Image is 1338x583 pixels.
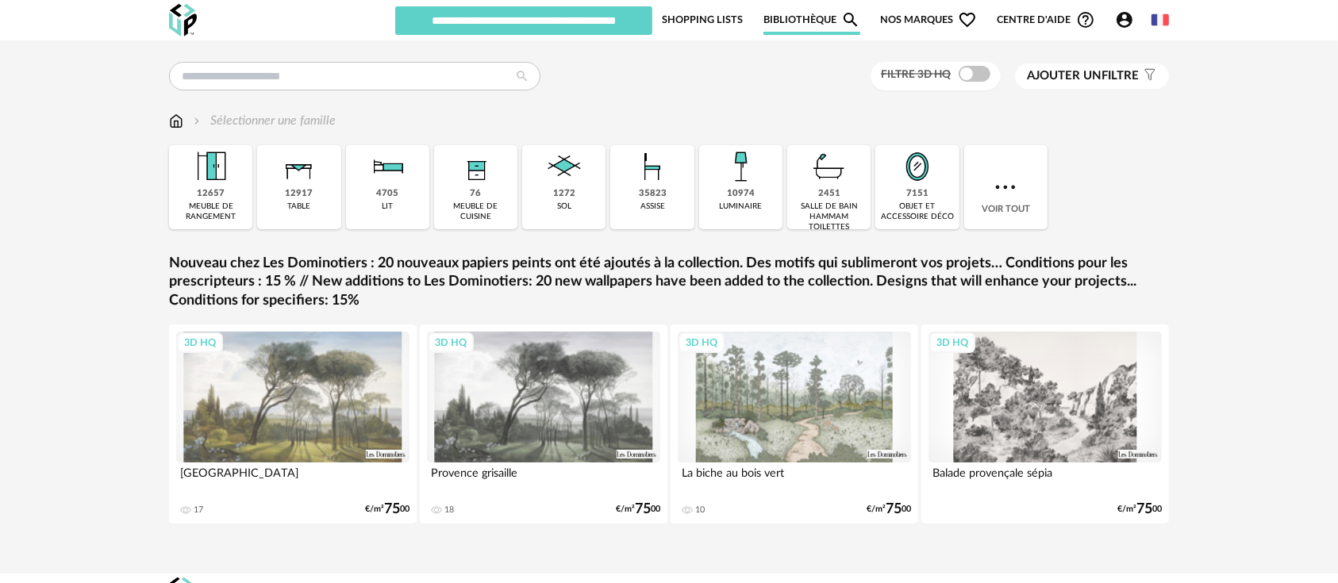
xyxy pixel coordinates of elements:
[991,173,1020,201] img: more.7b13dc1.svg
[1136,504,1152,515] span: 75
[197,188,225,200] div: 12657
[455,145,498,188] img: Rangement.png
[366,145,409,188] img: Literie.png
[719,201,762,212] div: luminaire
[671,324,918,524] a: 3D HQ La biche au bois vert 10 €/m²7500
[439,201,513,222] div: meuble de cuisine
[867,504,911,515] div: €/m² 00
[543,145,586,188] img: Sol.png
[190,145,233,188] img: Meuble%20de%20rangement.png
[376,188,398,200] div: 4705
[427,462,660,494] div: Provence grisaille
[1139,68,1157,84] span: Filter icon
[792,201,866,232] div: salle de bain hammam toilettes
[631,145,674,188] img: Assise.png
[886,504,902,515] span: 75
[635,504,651,515] span: 75
[906,188,929,200] div: 7151
[365,504,409,515] div: €/m² 00
[639,188,667,200] div: 35823
[1115,10,1134,29] span: Account Circle icon
[881,69,951,80] span: Filtre 3D HQ
[1152,11,1169,29] img: fr
[679,332,725,353] div: 3D HQ
[998,10,1095,29] span: Centre d'aideHelp Circle Outline icon
[1115,10,1141,29] span: Account Circle icon
[808,145,851,188] img: Salle%20de%20bain.png
[444,504,454,516] div: 18
[719,145,762,188] img: Luminaire.png
[727,188,755,200] div: 10974
[929,462,1162,494] div: Balade provençale sépia
[420,324,667,524] a: 3D HQ Provence grisaille 18 €/m²7500
[177,332,223,353] div: 3D HQ
[176,462,409,494] div: [GEOGRAPHIC_DATA]
[471,188,482,200] div: 76
[880,5,977,35] span: Nos marques
[1076,10,1095,29] span: Help Circle Outline icon
[921,324,1169,524] a: 3D HQ Balade provençale sépia €/m²7500
[841,10,860,29] span: Magnify icon
[1117,504,1162,515] div: €/m² 00
[169,4,197,36] img: OXP
[428,332,474,353] div: 3D HQ
[763,5,860,35] a: BibliothèqueMagnify icon
[287,201,310,212] div: table
[1027,70,1102,82] span: Ajouter un
[190,112,336,130] div: Sélectionner une famille
[194,504,203,516] div: 17
[169,112,183,130] img: svg+xml;base64,PHN2ZyB3aWR0aD0iMTYiIGhlaWdodD0iMTciIHZpZXdCb3g9IjAgMCAxNiAxNyIgZmlsbD0ibm9uZSIgeG...
[169,324,417,524] a: 3D HQ [GEOGRAPHIC_DATA] 17 €/m²7500
[557,201,571,212] div: sol
[382,201,393,212] div: lit
[190,112,203,130] img: svg+xml;base64,PHN2ZyB3aWR0aD0iMTYiIGhlaWdodD0iMTYiIHZpZXdCb3g9IjAgMCAxNiAxNiIgZmlsbD0ibm9uZSIgeG...
[169,255,1169,310] a: Nouveau chez Les Dominotiers : 20 nouveaux papiers peints ont été ajoutés à la collection. Des mo...
[1027,68,1139,84] span: filtre
[1015,63,1169,89] button: Ajouter unfiltre Filter icon
[964,145,1048,229] div: Voir tout
[285,188,313,200] div: 12917
[616,504,660,515] div: €/m² 00
[896,145,939,188] img: Miroir.png
[174,201,248,222] div: meuble de rangement
[278,145,321,188] img: Table.png
[958,10,977,29] span: Heart Outline icon
[880,201,954,222] div: objet et accessoire déco
[662,5,743,35] a: Shopping Lists
[678,462,911,494] div: La biche au bois vert
[695,504,705,516] div: 10
[553,188,575,200] div: 1272
[640,201,665,212] div: assise
[384,504,400,515] span: 75
[929,332,975,353] div: 3D HQ
[818,188,840,200] div: 2451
